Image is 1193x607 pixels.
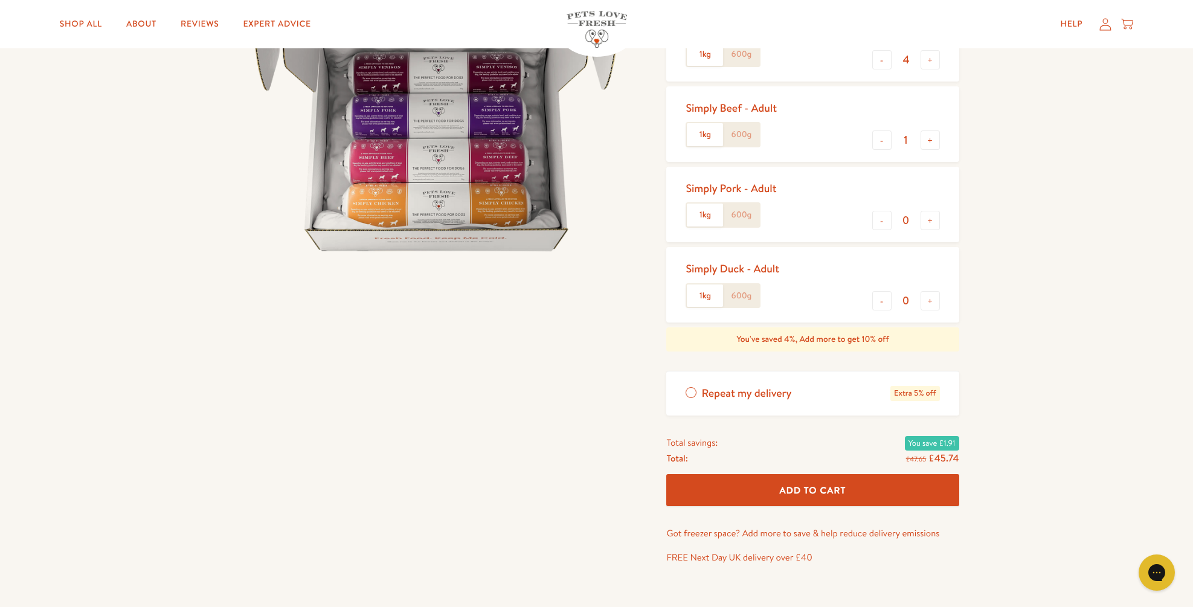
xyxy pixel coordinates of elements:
[723,43,759,66] label: 600g
[723,204,759,226] label: 600g
[50,12,112,36] a: Shop All
[872,50,892,69] button: -
[921,50,940,69] button: +
[890,386,939,401] span: Extra 5% off
[666,435,718,451] span: Total savings:
[872,291,892,310] button: -
[906,454,927,464] s: £47.65
[1051,12,1093,36] a: Help
[233,12,320,36] a: Expert Advice
[872,211,892,230] button: -
[687,284,723,307] label: 1kg
[921,211,940,230] button: +
[171,12,228,36] a: Reviews
[666,550,959,565] p: FREE Next Day UK delivery over £40
[666,451,687,466] span: Total:
[687,204,723,226] label: 1kg
[701,386,791,401] span: Repeat my delivery
[666,327,959,352] div: You've saved 4%, Add more to get 10% off
[921,130,940,150] button: +
[723,284,759,307] label: 600g
[686,262,779,275] div: Simply Duck - Adult
[723,123,759,146] label: 600g
[687,43,723,66] label: 1kg
[686,101,777,115] div: Simply Beef - Adult
[687,123,723,146] label: 1kg
[928,452,959,465] span: £45.74
[686,181,776,195] div: Simply Pork - Adult
[921,291,940,310] button: +
[1133,550,1181,595] iframe: Gorgias live chat messenger
[117,12,166,36] a: About
[780,484,846,496] span: Add To Cart
[567,11,627,48] img: Pets Love Fresh
[905,436,959,451] span: You save £1.91
[666,525,959,541] p: Got freezer space? Add more to save & help reduce delivery emissions
[666,474,959,506] button: Add To Cart
[872,130,892,150] button: -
